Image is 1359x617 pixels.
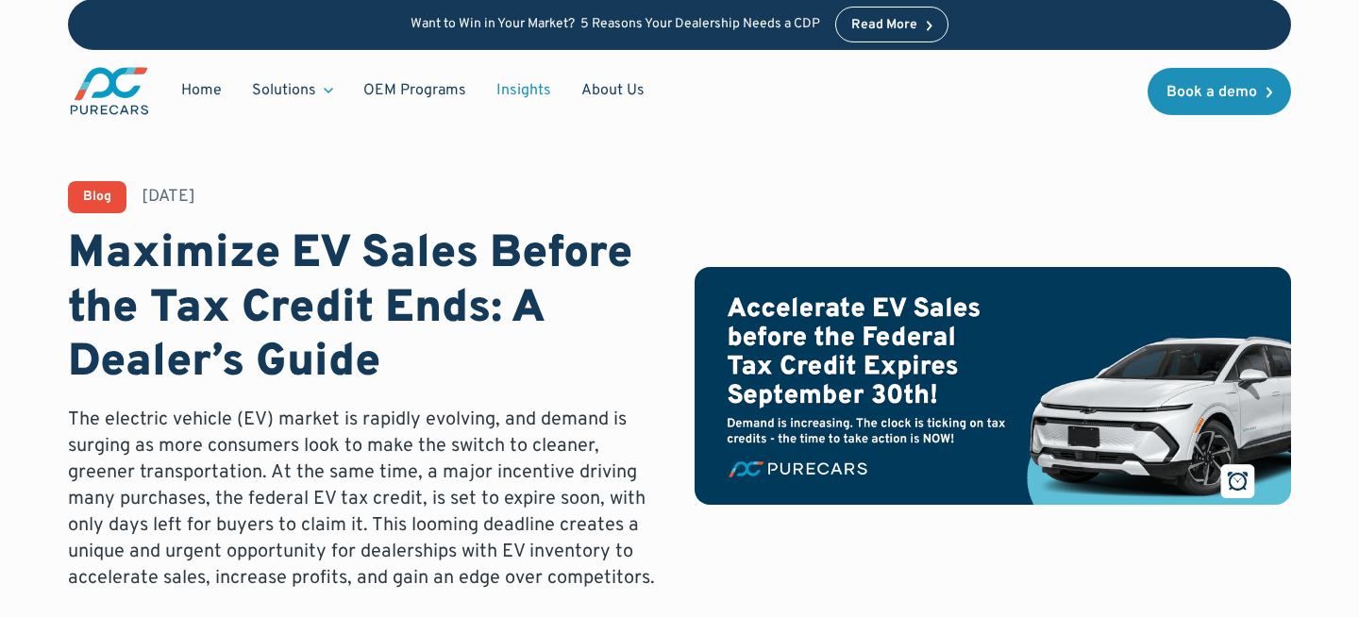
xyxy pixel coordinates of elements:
[411,17,820,33] p: Want to Win in Your Market? 5 Reasons Your Dealership Needs a CDP
[142,185,195,208] div: [DATE]
[835,7,948,42] a: Read More
[566,73,660,108] a: About Us
[68,65,151,117] a: main
[68,407,664,592] p: The electric vehicle (EV) market is rapidly evolving, and demand is surging as more consumers loo...
[851,19,917,32] div: Read More
[166,73,237,108] a: Home
[1148,67,1291,114] a: Book a demo
[237,73,348,108] div: Solutions
[68,65,151,117] img: purecars logo
[348,73,481,108] a: OEM Programs
[481,73,566,108] a: Insights
[252,80,316,101] div: Solutions
[83,191,111,204] div: Blog
[68,228,664,392] h1: Maximize EV Sales Before the Tax Credit Ends: A Dealer’s Guide
[1166,84,1257,99] div: Book a demo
